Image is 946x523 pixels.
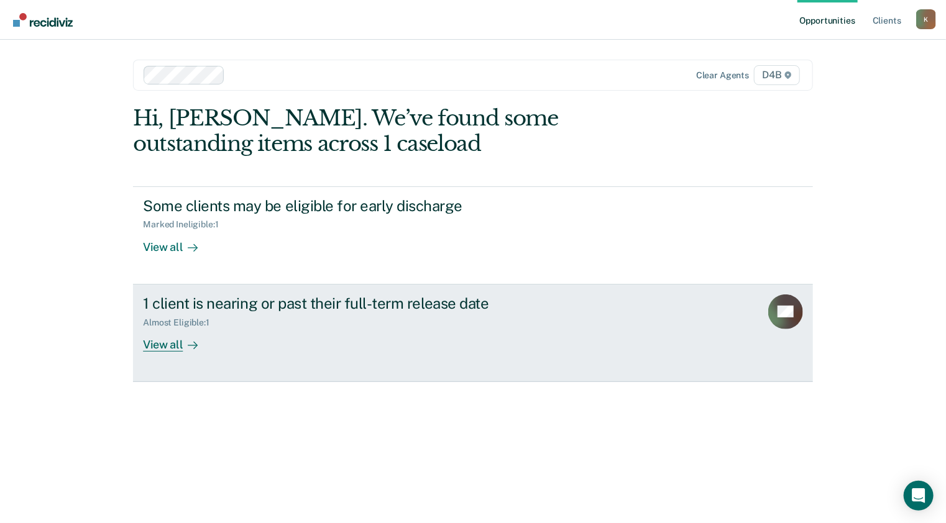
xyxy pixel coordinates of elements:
[143,219,228,230] div: Marked Ineligible : 1
[13,13,73,27] img: Recidiviz
[696,70,749,81] div: Clear agents
[143,327,213,352] div: View all
[143,317,219,328] div: Almost Eligible : 1
[133,284,813,382] a: 1 client is nearing or past their full-term release dateAlmost Eligible:1View all
[754,65,799,85] span: D4B
[143,294,579,312] div: 1 client is nearing or past their full-term release date
[916,9,936,29] div: K
[916,9,936,29] button: Profile dropdown button
[143,197,579,215] div: Some clients may be eligible for early discharge
[133,186,813,284] a: Some clients may be eligible for early dischargeMarked Ineligible:1View all
[133,106,677,157] div: Hi, [PERSON_NAME]. We’ve found some outstanding items across 1 caseload
[143,230,213,254] div: View all
[904,481,934,511] div: Open Intercom Messenger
